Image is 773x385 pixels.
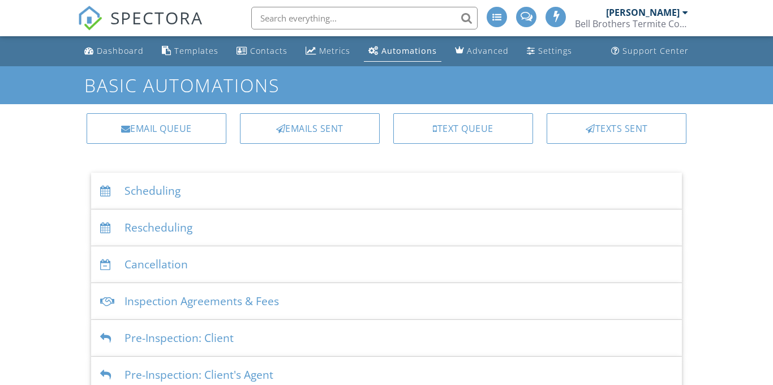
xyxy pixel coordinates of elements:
[381,45,437,56] div: Automations
[364,41,441,62] a: Automations (Basic)
[538,45,572,56] div: Settings
[91,209,682,246] div: Rescheduling
[91,320,682,357] div: Pre-Inspection: Client
[91,283,682,320] div: Inspection Agreements & Fees
[393,113,533,144] a: Text Queue
[522,41,577,62] a: Settings
[174,45,218,56] div: Templates
[251,7,478,29] input: Search everything...
[622,45,689,56] div: Support Center
[78,6,102,31] img: The Best Home Inspection Software - Spectora
[78,15,203,39] a: SPECTORA
[450,41,513,62] a: Advanced
[91,173,682,209] div: Scheduling
[319,45,350,56] div: Metrics
[110,6,203,29] span: SPECTORA
[467,45,509,56] div: Advanced
[606,7,680,18] div: [PERSON_NAME]
[84,75,688,95] h1: Basic Automations
[91,246,682,283] div: Cancellation
[157,41,223,62] a: Templates
[232,41,292,62] a: Contacts
[607,41,693,62] a: Support Center
[250,45,287,56] div: Contacts
[97,45,144,56] div: Dashboard
[547,113,686,144] a: Texts Sent
[80,41,148,62] a: Dashboard
[240,113,380,144] a: Emails Sent
[87,113,226,144] a: Email Queue
[575,18,688,29] div: Bell Brothers Termite Control, LLC.
[301,41,355,62] a: Metrics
